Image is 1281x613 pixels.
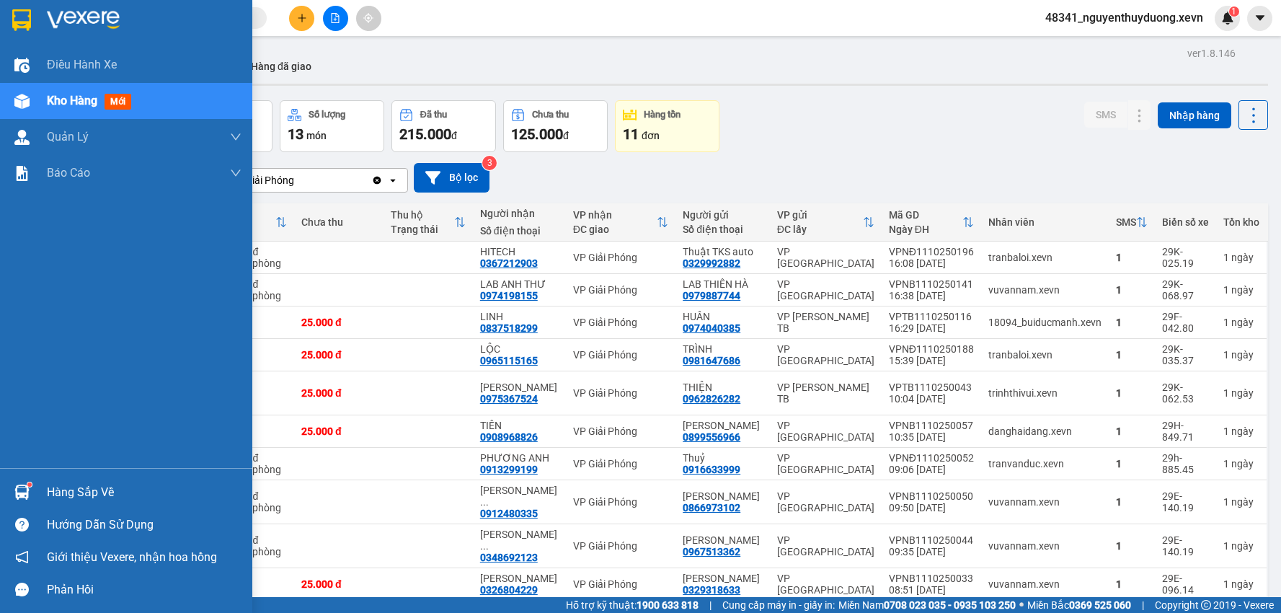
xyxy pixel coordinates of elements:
div: 0974040385 [683,322,740,334]
span: ngày [1231,252,1254,263]
div: Nhân viên [988,216,1102,228]
div: 0913299199 [480,464,538,475]
img: logo-vxr [12,9,31,31]
div: VP Giải Phóng [573,425,668,437]
div: 1 [1116,284,1148,296]
div: VP Giải Phóng [230,173,294,188]
div: 1 [1116,387,1148,399]
span: 48341_nguyenthuyduong.xevn [1034,9,1215,27]
span: | [709,597,712,613]
span: file-add [330,13,340,23]
div: Hoàng hà [480,382,559,393]
div: 1 [1223,284,1259,296]
div: 25.000 đ [219,278,287,290]
div: 20.000 đ [219,452,287,464]
button: plus [289,6,314,31]
div: 1 [1116,252,1148,263]
div: Chưa thu [532,110,569,120]
div: TIẾN [480,420,559,431]
div: 1 [1223,425,1259,437]
div: 1 [1116,578,1148,590]
div: 0965115165 [480,355,538,366]
div: 0348692123 [480,552,538,563]
span: notification [15,550,29,564]
div: 1 [1223,496,1259,508]
strong: 0369 525 060 [1069,599,1131,611]
div: 09:50 [DATE] [889,502,974,513]
div: VPNB1110250057 [889,420,974,431]
div: 0975367524 [480,393,538,405]
div: 0967513362 [683,546,740,557]
span: | [1142,597,1144,613]
img: icon-new-feature [1221,12,1234,25]
div: 20.000 đ [219,490,287,502]
div: Hàng sắp về [47,482,241,503]
div: 29E-140.19 [1162,490,1209,513]
div: 1 [1116,458,1148,469]
div: 0329992882 [683,257,740,269]
div: 09:06 [DATE] [889,464,974,475]
span: 215.000 [399,125,451,143]
button: Bộ lọc [414,163,489,193]
img: solution-icon [14,166,30,181]
span: ⚪️ [1019,602,1024,608]
span: 1 [1231,6,1236,17]
div: VP Giải Phóng [573,540,668,552]
span: Cung cấp máy in - giấy in: [722,597,835,613]
span: copyright [1201,600,1211,610]
button: SMS [1084,102,1127,128]
span: plus [297,13,307,23]
div: Người nhận [480,208,559,219]
div: Số điện thoại [480,225,559,237]
div: VP [GEOGRAPHIC_DATA] [777,573,874,596]
div: 0326804229 [480,584,538,596]
svg: open [387,175,399,186]
span: ngày [1231,387,1254,399]
div: 25.000 đ [301,578,376,590]
div: VP Giải Phóng [573,349,668,361]
div: Trạng thái [391,224,454,235]
span: ... [480,540,489,552]
button: Đã thu215.000đ [391,100,496,152]
span: đ [451,130,457,141]
div: Hàng tồn [644,110,681,120]
button: caret-down [1247,6,1272,31]
div: Mã GD [889,209,962,221]
div: 18094_buiducmanh.xevn [988,317,1102,328]
span: question-circle [15,518,29,532]
div: vuvannam.xevn [988,540,1102,552]
span: ngày [1231,349,1254,361]
div: VP [PERSON_NAME] TB [777,311,874,334]
span: ngày [1231,458,1254,469]
div: 16:08 [DATE] [889,257,974,269]
th: Toggle SortBy [1109,203,1155,242]
div: Hướng dẫn sử dụng [47,514,241,536]
div: 1 [1223,349,1259,361]
div: THIỆN [683,382,763,393]
span: ngày [1231,284,1254,296]
div: 1 [1116,317,1148,328]
div: 10:35 [DATE] [889,431,974,443]
span: 13 [288,125,303,143]
div: vuvannam.xevn [988,578,1102,590]
img: warehouse-icon [14,58,30,73]
span: mới [105,94,131,110]
div: VP Giải Phóng [573,578,668,590]
div: VP [GEOGRAPHIC_DATA] [777,278,874,301]
button: Hàng tồn11đơn [615,100,719,152]
svg: Clear value [371,175,383,186]
div: Thuỷ [683,452,763,464]
div: 0329318633 [683,584,740,596]
div: 0912480335 [480,508,538,519]
div: ĐINH NGỌC BAN [480,485,559,508]
div: 29K-025.19 [1162,246,1209,269]
div: vuvannam.xevn [988,284,1102,296]
div: Người gửi [683,209,763,221]
div: VPTB1110250116 [889,311,974,322]
sup: 1 [27,482,32,487]
div: VPNB1110250050 [889,490,974,502]
span: ngày [1231,317,1254,328]
div: 16:38 [DATE] [889,290,974,301]
div: PHAN THÚC ĐỊNH [683,420,763,431]
div: 0962826282 [683,393,740,405]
